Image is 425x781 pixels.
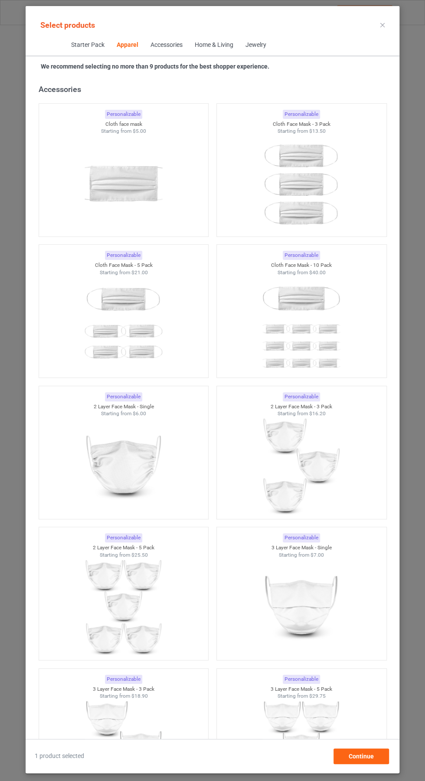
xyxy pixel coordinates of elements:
div: Personalizable [105,110,142,119]
div: Starting from [39,410,209,417]
span: $25.50 [131,552,147,558]
div: 3 Layer Face Mask - Single [217,544,386,551]
span: Starter Pack [65,35,110,56]
div: Personalizable [283,110,320,119]
span: $29.75 [309,693,326,699]
img: regular.jpg [85,276,162,373]
div: 2 Layer Face Mask - 5 Pack [39,544,209,551]
div: 2 Layer Face Mask - 3 Pack [217,403,386,410]
div: 3 Layer Face Mask - 3 Pack [39,686,209,693]
img: regular.jpg [85,135,162,232]
img: regular.jpg [85,558,162,656]
div: Starting from [39,128,209,135]
span: $6.00 [133,410,146,417]
div: Starting from [39,269,209,276]
div: Cloth face mask [39,121,209,128]
img: regular.jpg [262,417,340,515]
img: regular.jpg [262,558,340,656]
div: Jewelry [245,41,266,49]
span: $18.90 [131,693,147,699]
strong: We recommend selecting no more than 9 products for the best shopper experience. [41,63,269,70]
img: regular.jpg [262,135,340,232]
div: Starting from [217,269,386,276]
div: Personalizable [283,251,320,260]
div: Personalizable [283,533,320,542]
div: 3 Layer Face Mask - 5 Pack [217,686,386,693]
div: Starting from [217,692,386,700]
span: $40.00 [309,269,326,276]
div: Continue [333,748,389,764]
div: Cloth Face Mask - 10 Pack [217,262,386,269]
div: Cloth Face Mask - 5 Pack [39,262,209,269]
div: Apparel [116,41,138,49]
div: Home & Living [194,41,233,49]
div: 2 Layer Face Mask - Single [39,403,209,410]
span: $16.20 [309,410,326,417]
img: regular.jpg [85,417,162,515]
span: 1 product selected [35,752,84,761]
div: Starting from [217,410,386,417]
span: $5.00 [133,128,146,134]
div: Cloth Face Mask - 3 Pack [217,121,386,128]
span: Select products [40,20,95,30]
div: Starting from [217,551,386,559]
div: Starting from [39,551,209,559]
div: Personalizable [105,533,142,542]
img: regular.jpg [262,276,340,373]
div: Accessories [39,84,391,94]
div: Personalizable [105,392,142,401]
div: Starting from [39,692,209,700]
div: Personalizable [105,675,142,684]
div: Personalizable [283,392,320,401]
div: Starting from [217,128,386,135]
div: Personalizable [283,675,320,684]
span: $21.00 [131,269,147,276]
span: Continue [349,753,374,760]
span: $7.00 [311,552,324,558]
div: Accessories [150,41,182,49]
div: Personalizable [105,251,142,260]
span: $13.50 [309,128,326,134]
